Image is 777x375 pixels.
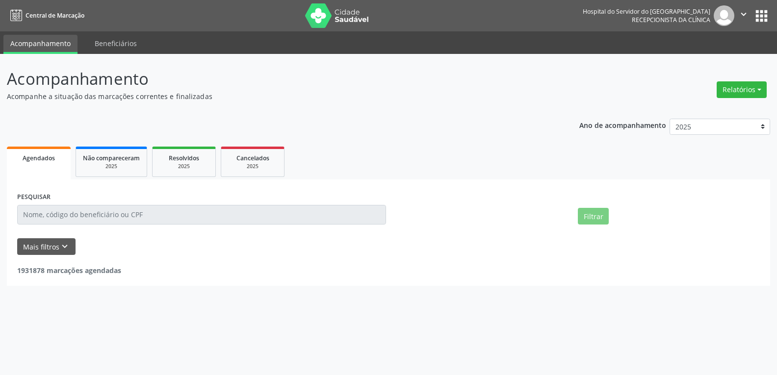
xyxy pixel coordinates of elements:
[26,11,84,20] span: Central de Marcação
[83,154,140,162] span: Não compareceram
[734,5,753,26] button: 
[738,9,749,20] i: 
[169,154,199,162] span: Resolvidos
[7,7,84,24] a: Central de Marcação
[753,7,770,25] button: apps
[717,81,767,98] button: Relatórios
[23,154,55,162] span: Agendados
[83,163,140,170] div: 2025
[578,208,609,225] button: Filtrar
[632,16,710,24] span: Recepcionista da clínica
[714,5,734,26] img: img
[579,119,666,131] p: Ano de acompanhamento
[17,190,51,205] label: PESQUISAR
[159,163,208,170] div: 2025
[236,154,269,162] span: Cancelados
[17,205,386,225] input: Nome, código do beneficiário ou CPF
[59,241,70,252] i: keyboard_arrow_down
[17,238,76,255] button: Mais filtroskeyboard_arrow_down
[228,163,277,170] div: 2025
[88,35,144,52] a: Beneficiários
[7,91,541,101] p: Acompanhe a situação das marcações correntes e finalizadas
[17,266,121,275] strong: 1931878 marcações agendadas
[7,67,541,91] p: Acompanhamento
[3,35,78,54] a: Acompanhamento
[583,7,710,16] div: Hospital do Servidor do [GEOGRAPHIC_DATA]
